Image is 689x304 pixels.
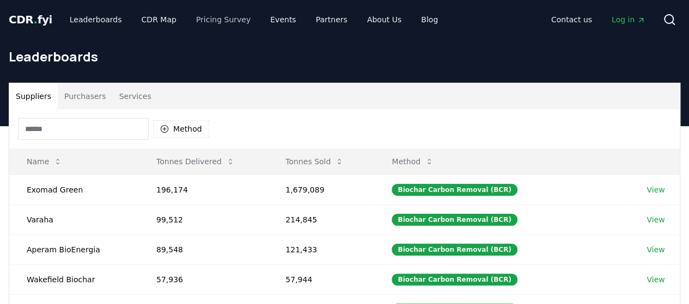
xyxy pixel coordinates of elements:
[9,234,139,264] td: Aperam BioEnergia
[139,234,268,264] td: 89,548
[542,10,654,29] nav: Main
[148,151,243,172] button: Tonnes Delivered
[9,175,139,204] td: Exomad Green
[647,184,664,195] a: View
[113,83,158,109] button: Services
[647,274,664,285] a: View
[58,83,113,109] button: Purchasers
[153,120,209,138] button: Method
[647,214,664,225] a: View
[9,13,52,26] span: CDR fyi
[542,10,601,29] a: Contact us
[139,264,268,294] td: 57,936
[268,175,374,204] td: 1,679,089
[61,10,131,29] a: Leaderboards
[603,10,654,29] a: Log in
[34,13,38,26] span: .
[9,12,52,27] a: CDR.fyi
[392,184,517,196] div: Biochar Carbon Removal (BCR)
[383,151,442,172] button: Method
[261,10,304,29] a: Events
[412,10,447,29] a: Blog
[9,204,139,234] td: Varaha
[392,214,517,226] div: Biochar Carbon Removal (BCR)
[18,151,71,172] button: Name
[187,10,259,29] a: Pricing Survey
[9,264,139,294] td: Wakefield Biochar
[358,10,410,29] a: About Us
[307,10,356,29] a: Partners
[139,175,268,204] td: 196,174
[647,244,664,255] a: View
[268,234,374,264] td: 121,433
[392,274,517,286] div: Biochar Carbon Removal (BCR)
[277,151,352,172] button: Tonnes Sold
[268,264,374,294] td: 57,944
[9,48,680,65] h1: Leaderboards
[268,204,374,234] td: 214,845
[392,244,517,256] div: Biochar Carbon Removal (BCR)
[612,14,645,25] span: Log in
[133,10,185,29] a: CDR Map
[139,204,268,234] td: 99,512
[9,83,58,109] button: Suppliers
[61,10,447,29] nav: Main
